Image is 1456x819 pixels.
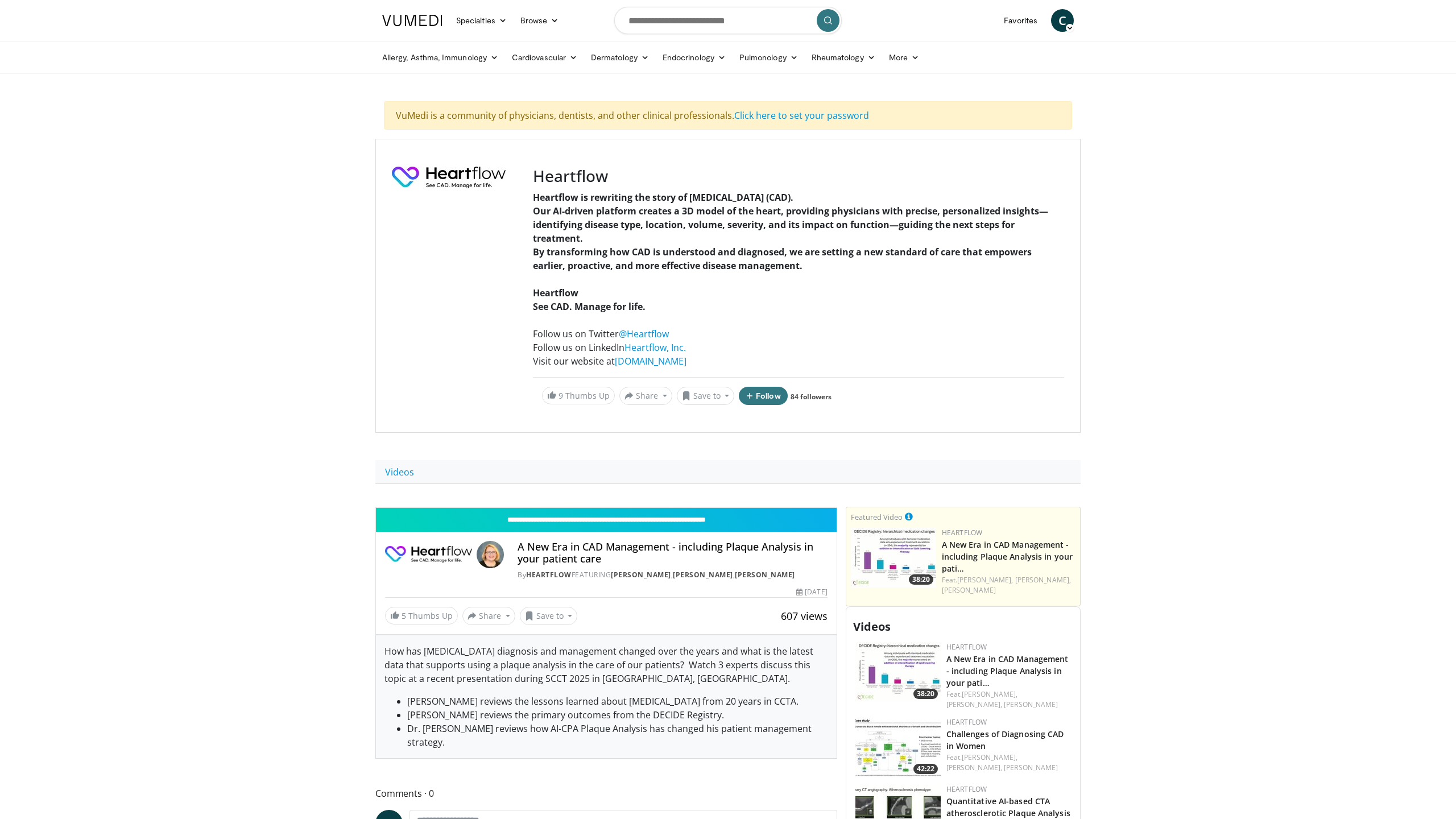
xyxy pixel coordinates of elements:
a: [PERSON_NAME] [942,585,996,595]
a: [PERSON_NAME], [946,763,1002,772]
input: Search topics, interventions [614,7,842,34]
div: [DATE] [796,587,827,597]
span: Videos [853,619,891,634]
a: A New Era in CAD Management - including Plaque Analysis in your pati… [942,539,1073,574]
a: Browse [514,9,566,32]
li: Dr. [PERSON_NAME] reviews how AI-CPA Plaque Analysis has changed his patient management strategy. [407,722,828,749]
a: More [882,46,926,69]
img: Avatar [477,541,504,568]
video-js: Video Player [376,507,837,508]
p: Follow us on Twitter Follow us on LinkedIn Visit our website at [533,327,1064,368]
div: Feat. [946,752,1071,773]
a: Challenges of Diagnosing CAD in Women [946,729,1064,751]
img: VuMedi Logo [382,15,442,26]
a: [PERSON_NAME], [962,689,1017,699]
a: [PERSON_NAME] [1004,763,1058,772]
a: Specialties [449,9,514,32]
a: [PERSON_NAME], [1015,575,1071,585]
li: [PERSON_NAME] reviews the primary outcomes from the DECIDE Registry. [407,708,828,722]
button: Save to [677,387,735,405]
a: Heartflow [946,784,987,794]
a: 38:20 [855,642,941,702]
a: A New Era in CAD Management - including Plaque Analysis in your pati… [946,653,1069,688]
img: Heartflow [385,541,472,568]
strong: Our AI-driven platform creates a 3D model of the heart, providing physicians with precise, person... [533,205,1048,245]
a: Rheumatology [805,46,882,69]
a: 5 Thumbs Up [385,607,458,624]
a: Heartflow [942,528,983,537]
img: 65719914-b9df-436f-8749-217792de2567.150x105_q85_crop-smart_upscale.jpg [855,717,941,777]
a: Endocrinology [656,46,733,69]
a: Heartflow [526,570,572,580]
li: [PERSON_NAME] reviews the lessons learned about [MEDICAL_DATA] from 20 years in CCTA. [407,694,828,708]
span: 38:20 [913,689,938,699]
a: Click here to set your password [734,109,869,122]
a: Videos [375,460,424,484]
a: [PERSON_NAME], [957,575,1013,585]
small: Featured Video [851,512,903,522]
button: Save to [520,607,578,625]
a: [PERSON_NAME], [946,700,1002,709]
a: [PERSON_NAME], [962,752,1017,762]
strong: See CAD. Manage for life. [533,300,646,313]
h4: A New Era in CAD Management - including Plaque Analysis in your patient care [518,541,827,565]
a: 84 followers [791,392,832,402]
a: Favorites [997,9,1044,32]
a: Heartflow [946,642,987,652]
a: [PERSON_NAME] [1004,700,1058,709]
span: 42:22 [913,764,938,774]
a: Cardiovascular [505,46,584,69]
a: [PERSON_NAME] [673,570,733,580]
strong: By transforming how CAD is understood and diagnosed, we are setting a new standard of care that e... [533,246,1032,272]
strong: Heartflow [533,287,578,299]
a: @Heartflow [619,328,669,340]
a: Dermatology [584,46,656,69]
a: 9 Thumbs Up [542,387,615,404]
img: 738d0e2d-290f-4d89-8861-908fb8b721dc.150x105_q85_crop-smart_upscale.jpg [851,528,936,588]
button: Follow [739,387,788,405]
strong: Heartflow is rewriting the story of [MEDICAL_DATA] (CAD). [533,191,793,204]
img: 738d0e2d-290f-4d89-8861-908fb8b721dc.150x105_q85_crop-smart_upscale.jpg [855,642,941,702]
span: 38:20 [909,574,933,585]
h3: Heartflow [533,167,1064,186]
span: 9 [559,390,563,401]
a: 42:22 [855,717,941,777]
button: Share [462,607,515,625]
span: Comments 0 [375,786,837,801]
button: Share [619,387,672,405]
a: Allergy, Asthma, Immunology [375,46,505,69]
a: Pulmonology [733,46,805,69]
a: Heartflow [946,717,987,727]
a: Heartflow, Inc. [624,341,686,354]
a: 38:20 [851,528,936,588]
span: 5 [402,610,406,621]
div: VuMedi is a community of physicians, dentists, and other clinical professionals. [384,101,1072,130]
a: [PERSON_NAME] [735,570,795,580]
div: Feat. [946,689,1071,710]
div: By FEATURING , , [518,570,827,580]
span: 607 views [781,609,828,623]
div: Feat. [942,575,1076,595]
a: [DOMAIN_NAME] [615,355,686,367]
a: C [1051,9,1074,32]
p: How has [MEDICAL_DATA] diagnosis and management changed over the years and what is the latest dat... [384,644,828,685]
a: [PERSON_NAME] [611,570,671,580]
